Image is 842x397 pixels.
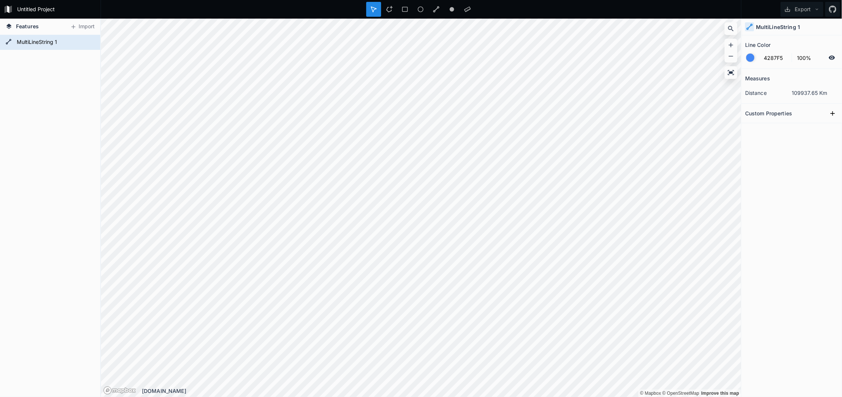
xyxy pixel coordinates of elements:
[142,387,741,395] div: [DOMAIN_NAME]
[66,21,98,33] button: Import
[640,391,661,396] a: Mapbox
[701,391,739,396] a: Map feedback
[792,89,838,97] dd: 109937.65 Km
[103,386,136,395] a: Mapbox logo
[781,2,823,17] button: Export
[745,39,770,51] h2: Line Color
[745,73,770,84] h2: Measures
[16,22,39,30] span: Features
[745,108,792,119] h2: Custom Properties
[662,391,699,396] a: OpenStreetMap
[745,89,792,97] dt: distance
[756,23,800,31] h4: MultiLineString 1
